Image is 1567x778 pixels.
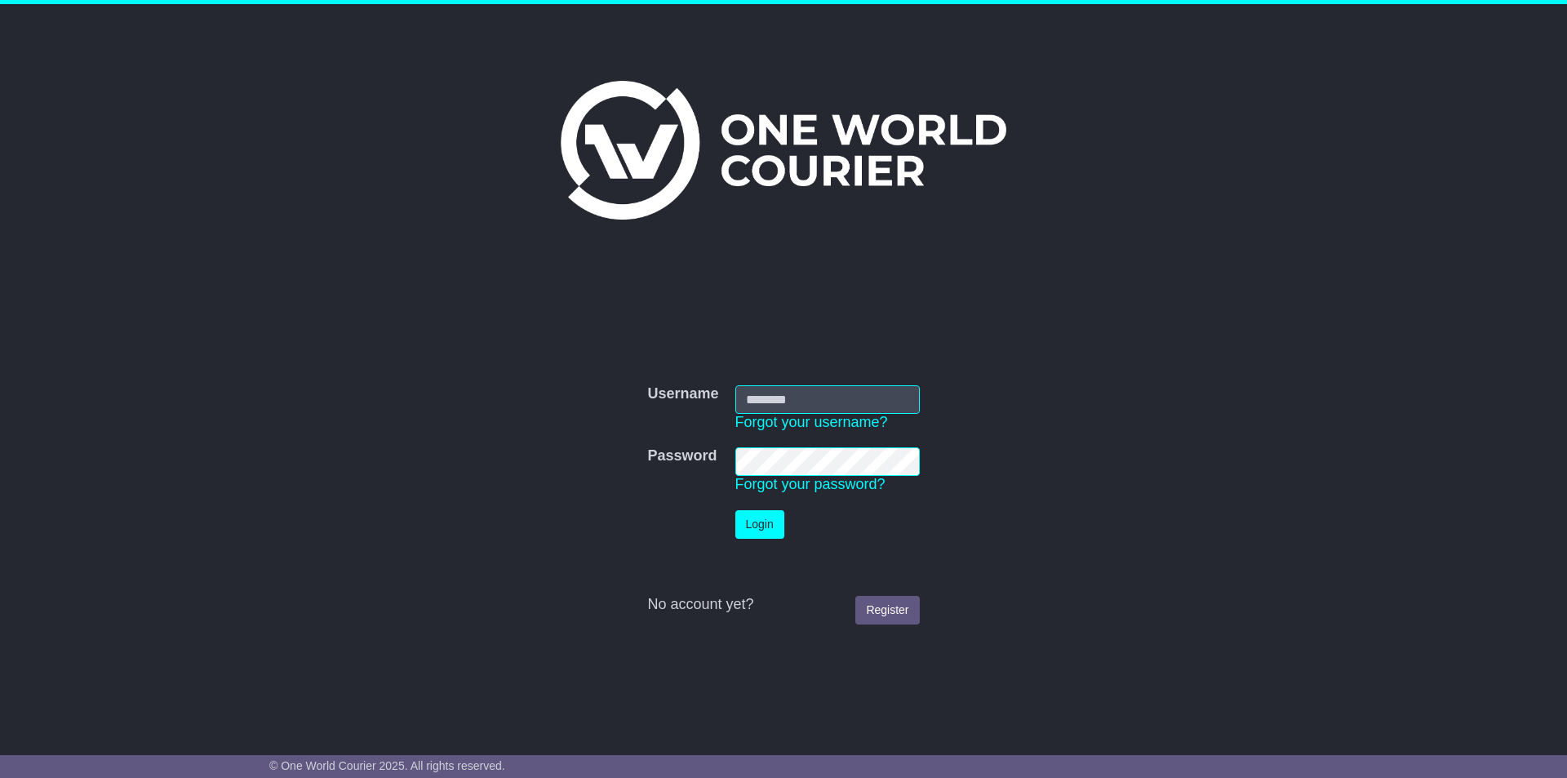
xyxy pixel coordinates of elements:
label: Username [647,385,718,403]
a: Forgot your password? [735,476,886,492]
a: Register [855,596,919,625]
div: No account yet? [647,596,919,614]
img: One World [561,81,1006,220]
a: Forgot your username? [735,414,888,430]
label: Password [647,447,717,465]
button: Login [735,510,784,539]
span: © One World Courier 2025. All rights reserved. [269,759,505,772]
